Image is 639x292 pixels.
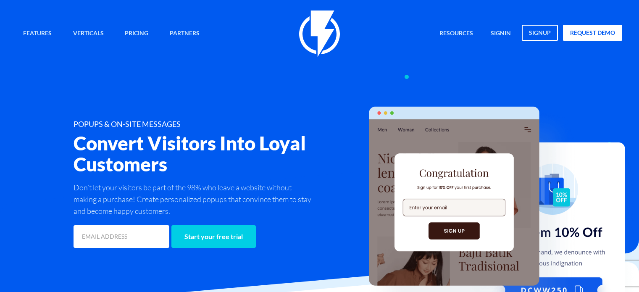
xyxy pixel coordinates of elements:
a: Partners [163,25,206,43]
input: EMAIL ADDRESS [74,225,169,248]
a: Verticals [67,25,110,43]
a: Pricing [118,25,155,43]
a: signin [484,25,517,43]
h1: POPUPS & ON-SITE MESSAGES [74,120,313,129]
a: request demo [563,25,622,41]
h2: Convert Visitors Into Loyal Customers [74,133,313,175]
p: Don’t let your visitors be part of the 98% who leave a website without making a purchase! Create ... [74,182,313,217]
a: signup [522,25,558,41]
a: Resources [433,25,479,43]
input: Start your free trial [171,225,256,248]
a: Features [17,25,58,43]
